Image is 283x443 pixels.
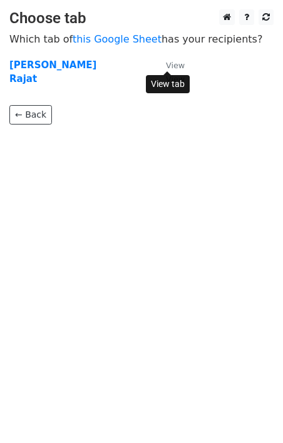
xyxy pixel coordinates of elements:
[146,75,190,93] div: View tab
[9,59,96,71] a: [PERSON_NAME]
[166,61,185,70] small: View
[9,33,274,46] p: Which tab of has your recipients?
[73,33,162,45] a: this Google Sheet
[220,383,283,443] iframe: Chat Widget
[153,59,185,71] a: View
[9,9,274,28] h3: Choose tab
[9,105,52,125] a: ← Back
[9,73,37,84] a: Rajat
